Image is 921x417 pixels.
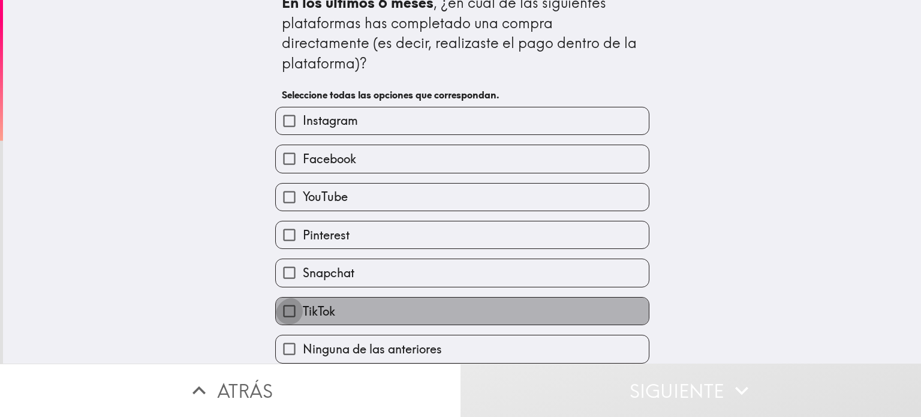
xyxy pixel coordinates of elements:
[282,88,643,101] h6: Seleccione todas las opciones que correspondan.
[276,298,649,325] button: TikTok
[303,112,358,129] span: Instagram
[460,364,921,417] button: Siguiente
[303,227,350,244] span: Pinterest
[303,188,348,205] span: YouTube
[303,265,354,281] span: Snapchat
[276,259,649,286] button: Snapchat
[276,145,649,172] button: Facebook
[276,221,649,248] button: Pinterest
[276,184,649,211] button: YouTube
[303,303,335,320] span: TikTok
[303,341,442,358] span: Ninguna de las anteriores
[276,107,649,134] button: Instagram
[276,335,649,362] button: Ninguna de las anteriores
[303,151,356,167] span: Facebook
